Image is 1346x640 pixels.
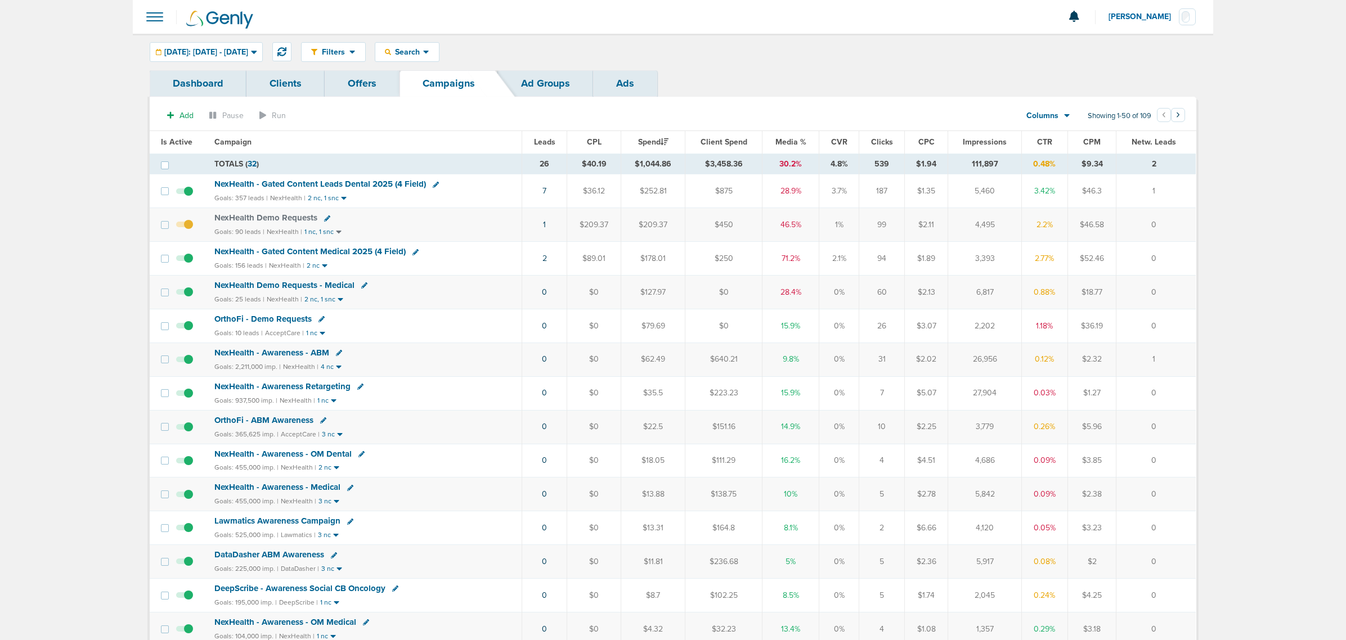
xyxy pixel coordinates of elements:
[317,396,329,405] small: 1 nc
[214,194,268,202] small: Goals: 357 leads |
[567,276,621,309] td: $0
[1068,376,1116,410] td: $1.27
[963,137,1007,147] span: Impressions
[948,545,1021,579] td: 5,917
[775,137,806,147] span: Media %
[905,376,948,410] td: $5.07
[762,579,819,612] td: 8.5%
[1068,545,1116,579] td: $2
[621,410,685,444] td: $22.5
[542,354,547,364] a: 0
[685,342,762,376] td: $640.21
[1037,137,1052,147] span: CTR
[542,456,547,465] a: 0
[542,557,547,566] a: 0
[762,309,819,342] td: 15.9%
[321,565,334,573] small: 3 nc
[685,242,762,276] td: $250
[859,309,905,342] td: 26
[905,154,948,174] td: $1.94
[1068,410,1116,444] td: $5.96
[948,208,1021,242] td: 4,495
[269,262,304,269] small: NexHealth |
[542,624,547,634] a: 0
[859,444,905,477] td: 4
[308,194,339,202] small: 2 nc, 1 snc
[542,388,547,398] a: 0
[214,314,312,324] span: OrthoFi - Demo Requests
[317,47,349,57] span: Filters
[186,11,253,29] img: Genly
[905,477,948,511] td: $2.78
[214,482,340,492] span: NexHealth - Awareness - Medical
[1068,154,1116,174] td: $9.34
[685,309,762,342] td: $0
[322,430,335,439] small: 3 nc
[762,242,819,276] td: 71.2%
[1021,309,1067,342] td: 1.18%
[1116,444,1196,477] td: 0
[905,545,948,579] td: $2.36
[1109,13,1179,21] span: [PERSON_NAME]
[150,70,246,97] a: Dashboard
[819,242,859,276] td: 2.1%
[567,410,621,444] td: $0
[1026,110,1058,121] span: Columns
[1021,545,1067,579] td: 0.08%
[1116,342,1196,376] td: 1
[1021,376,1067,410] td: 0.03%
[859,276,905,309] td: 60
[831,137,847,147] span: CVR
[819,579,859,612] td: 0%
[498,70,593,97] a: Ad Groups
[1021,208,1067,242] td: 2.2%
[1116,154,1196,174] td: 2
[1116,174,1196,208] td: 1
[1021,342,1067,376] td: 0.12%
[1116,309,1196,342] td: 0
[762,477,819,511] td: 10%
[214,449,352,459] span: NexHealth - Awareness - OM Dental
[819,477,859,511] td: 0%
[214,348,329,358] span: NexHealth - Awareness - ABM
[819,376,859,410] td: 0%
[567,242,621,276] td: $89.01
[859,208,905,242] td: 99
[214,396,277,405] small: Goals: 937,500 imp. |
[214,516,340,526] span: Lawmatics Awareness Campaign
[161,107,200,124] button: Add
[281,430,320,438] small: AcceptCare |
[762,174,819,208] td: 28.9%
[214,415,313,425] span: OrthoFi - ABM Awareness
[214,280,355,290] span: NexHealth Demo Requests - Medical
[1021,276,1067,309] td: 0.88%
[542,422,547,431] a: 0
[905,579,948,612] td: $1.74
[701,137,747,147] span: Client Spend
[400,70,498,97] a: Campaigns
[1157,110,1185,123] ul: Pagination
[1021,477,1067,511] td: 0.09%
[762,342,819,376] td: 9.8%
[318,463,331,472] small: 2 nc
[1068,174,1116,208] td: $46.3
[621,242,685,276] td: $178.01
[542,321,547,331] a: 0
[542,489,547,499] a: 0
[948,444,1021,477] td: 4,686
[320,598,331,607] small: 1 nc
[1132,137,1176,147] span: Netw. Leads
[621,154,685,174] td: $1,044.86
[905,208,948,242] td: $2.11
[180,111,194,120] span: Add
[1068,208,1116,242] td: $46.58
[905,174,948,208] td: $1.35
[1068,579,1116,612] td: $4.25
[214,549,324,560] span: DataDasher ABM Awareness
[819,208,859,242] td: 1%
[819,174,859,208] td: 3.7%
[567,444,621,477] td: $0
[567,154,621,174] td: $40.19
[281,463,316,471] small: NexHealth |
[948,309,1021,342] td: 2,202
